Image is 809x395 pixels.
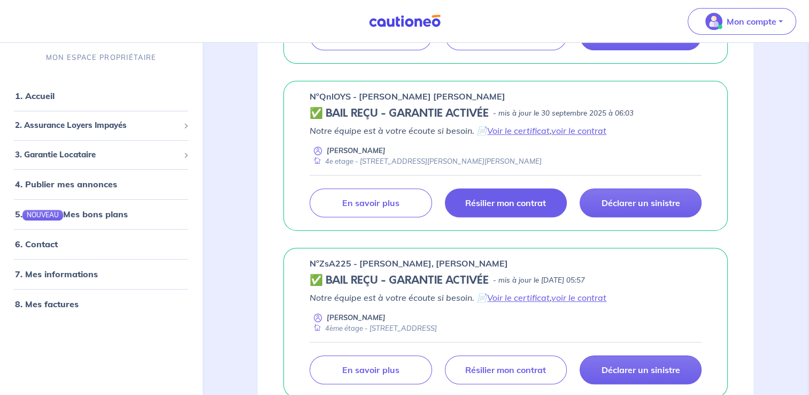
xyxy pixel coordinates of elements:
[493,275,585,286] p: - mis à jour le [DATE] 05:57
[4,203,198,225] div: 5.NOUVEAUMes bons plans
[688,8,796,35] button: illu_account_valid_menu.svgMon compte
[310,274,489,287] h5: ✅ BAIL REÇU - GARANTIE ACTIVÉE
[4,173,198,195] div: 4. Publier mes annonces
[310,90,505,103] p: n°QnlOYS - [PERSON_NAME] [PERSON_NAME]
[4,115,198,136] div: 2. Assurance Loyers Impayés
[15,119,179,132] span: 2. Assurance Loyers Impayés
[15,269,98,279] a: 7. Mes informations
[601,197,680,208] p: Déclarer un sinistre
[705,13,722,30] img: illu_account_valid_menu.svg
[310,274,702,287] div: state: CONTRACT-VALIDATED, Context: NEW,CHOOSE-CERTIFICATE,COLOCATION,LESSOR-DOCUMENTS
[580,355,702,384] a: Déclarer un sinistre
[310,124,702,137] p: Notre équipe est à votre écoute si besoin. 📄 ,
[4,144,198,165] div: 3. Garantie Locataire
[342,197,399,208] p: En savoir plus
[310,355,432,384] a: En savoir plus
[327,146,386,156] p: [PERSON_NAME]
[46,52,156,63] p: MON ESPACE PROPRIÉTAIRE
[4,263,198,285] div: 7. Mes informations
[551,125,606,136] a: voir le contrat
[310,188,432,217] a: En savoir plus
[551,292,606,303] a: voir le contrat
[310,107,489,120] h5: ✅ BAIL REÇU - GARANTIE ACTIVÉE
[310,156,542,166] div: 4e etage - [STREET_ADDRESS][PERSON_NAME][PERSON_NAME]
[15,209,128,219] a: 5.NOUVEAUMes bons plans
[310,323,437,333] div: 4ème étage - [STREET_ADDRESS]
[4,233,198,255] div: 6. Contact
[327,313,386,323] p: [PERSON_NAME]
[601,364,680,375] p: Déclarer un sinistre
[310,257,508,270] p: n°ZsA225 - [PERSON_NAME], [PERSON_NAME]
[727,15,776,28] p: Mon compte
[310,291,702,304] p: Notre équipe est à votre écoute si besoin. 📄 ,
[15,299,79,309] a: 8. Mes factures
[365,14,445,28] img: Cautioneo
[342,364,399,375] p: En savoir plus
[465,364,546,375] p: Résilier mon contrat
[487,292,550,303] a: Voir le certificat
[15,90,55,101] a: 1. Accueil
[445,188,567,217] a: Résilier mon contrat
[15,179,117,189] a: 4. Publier mes annonces
[580,188,702,217] a: Déclarer un sinistre
[310,107,702,120] div: state: CONTRACT-VALIDATED, Context: NEW,MAYBE-CERTIFICATE,COLOCATION,LESSOR-DOCUMENTS
[4,85,198,107] div: 1. Accueil
[4,293,198,315] div: 8. Mes factures
[487,125,550,136] a: Voir le certificat
[15,239,58,249] a: 6. Contact
[465,197,546,208] p: Résilier mon contrat
[15,148,179,161] span: 3. Garantie Locataire
[445,355,567,384] a: Résilier mon contrat
[493,108,634,119] p: - mis à jour le 30 septembre 2025 à 06:03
